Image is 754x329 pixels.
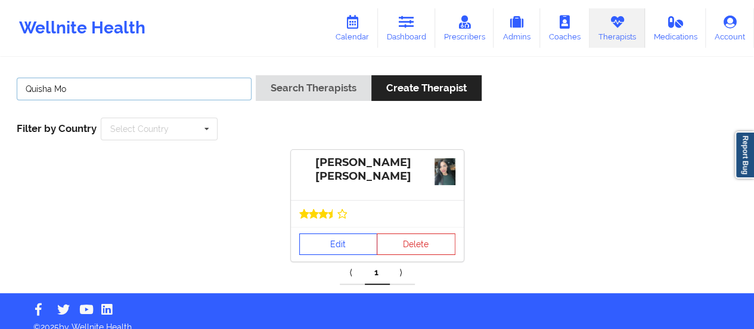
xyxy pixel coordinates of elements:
img: f359a5c2-4848-4557-9ab9-82b28a6c59b9Path_Photo.jpg [435,158,455,185]
button: Delete [377,233,455,255]
a: Calendar [327,8,378,48]
a: Previous item [340,261,365,285]
button: Create Therapist [371,75,482,101]
a: Next item [390,261,415,285]
a: Medications [645,8,706,48]
button: Search Therapists [256,75,371,101]
a: Account [706,8,754,48]
a: 1 [365,261,390,285]
input: Search Keywords [17,78,252,100]
div: Select Country [110,125,169,133]
div: Pagination Navigation [340,261,415,285]
a: Edit [299,233,378,255]
a: Admins [494,8,540,48]
a: Coaches [540,8,589,48]
a: Therapists [589,8,645,48]
a: Prescribers [435,8,494,48]
a: Dashboard [378,8,435,48]
div: [PERSON_NAME] [PERSON_NAME] [299,156,455,183]
span: Filter by Country [17,122,97,134]
a: Report Bug [735,131,754,179]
